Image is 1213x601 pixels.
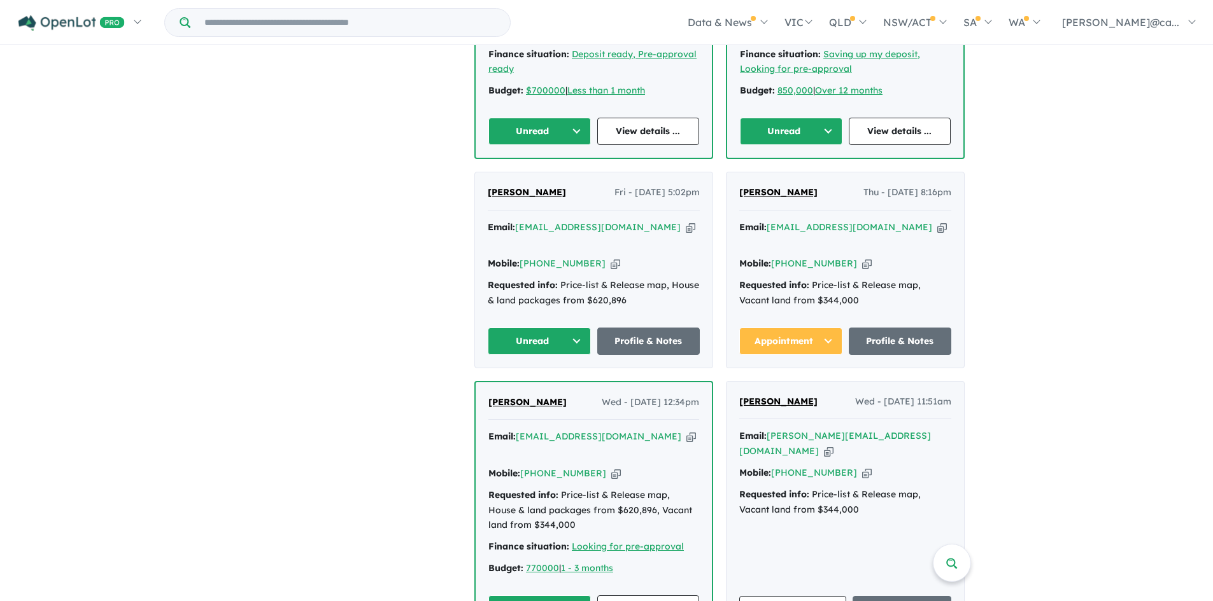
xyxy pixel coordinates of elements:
[520,258,606,269] a: [PHONE_NUMBER]
[739,396,818,407] span: [PERSON_NAME]
[740,83,951,99] div: |
[739,394,818,410] a: [PERSON_NAME]
[815,85,883,96] a: Over 12 months
[739,467,771,478] strong: Mobile:
[488,118,591,145] button: Unread
[515,221,681,233] a: [EMAIL_ADDRESS][DOMAIN_NAME]
[739,279,809,291] strong: Requested info:
[739,278,951,308] div: Price-list & Release map, Vacant land from $344,000
[488,488,699,533] div: Price-list & Release map, House & land packages from $620,896, Vacant land from $344,000
[739,221,767,233] strong: Email:
[488,278,700,308] div: Price-list & Release map, House & land packages from $620,896
[771,467,857,478] a: [PHONE_NUMBER]
[488,85,523,96] strong: Budget:
[488,431,516,442] strong: Email:
[849,328,952,355] a: Profile & Notes
[739,488,809,500] strong: Requested info:
[516,431,681,442] a: [EMAIL_ADDRESS][DOMAIN_NAME]
[740,48,920,75] a: Saving up my deposit, Looking for pre-approval
[597,328,700,355] a: Profile & Notes
[686,430,696,443] button: Copy
[488,221,515,233] strong: Email:
[777,85,813,96] a: 850,000
[937,221,947,234] button: Copy
[739,186,818,198] span: [PERSON_NAME]
[572,541,684,552] a: Looking for pre-approval
[849,118,951,145] a: View details ...
[18,15,125,31] img: Openlot PRO Logo White
[488,279,558,291] strong: Requested info:
[686,221,695,234] button: Copy
[488,48,697,75] a: Deposit ready, Pre-approval ready
[767,221,932,233] a: [EMAIL_ADDRESS][DOMAIN_NAME]
[488,396,567,408] span: [PERSON_NAME]
[855,394,951,410] span: Wed - [DATE] 11:51am
[488,561,699,576] div: |
[488,541,569,552] strong: Finance situation:
[740,85,775,96] strong: Budget:
[488,186,566,198] span: [PERSON_NAME]
[739,430,931,457] a: [PERSON_NAME][EMAIL_ADDRESS][DOMAIN_NAME]
[567,85,645,96] a: Less than 1 month
[193,9,507,36] input: Try estate name, suburb, builder or developer
[602,395,699,410] span: Wed - [DATE] 12:34pm
[488,562,523,574] strong: Budget:
[488,328,591,355] button: Unread
[739,430,767,441] strong: Email:
[488,48,569,60] strong: Finance situation:
[488,467,520,479] strong: Mobile:
[739,258,771,269] strong: Mobile:
[597,118,700,145] a: View details ...
[611,467,621,480] button: Copy
[526,85,565,96] a: $700000
[863,185,951,200] span: Thu - [DATE] 8:16pm
[614,185,700,200] span: Fri - [DATE] 5:02pm
[824,445,833,458] button: Copy
[740,48,821,60] strong: Finance situation:
[526,562,559,574] a: 770000
[488,185,566,200] a: [PERSON_NAME]
[862,257,872,270] button: Copy
[488,83,699,99] div: |
[862,466,872,480] button: Copy
[488,489,558,501] strong: Requested info:
[1062,16,1179,29] span: [PERSON_NAME]@ca...
[611,257,620,270] button: Copy
[739,185,818,200] a: [PERSON_NAME]
[488,395,567,410] a: [PERSON_NAME]
[520,467,606,479] a: [PHONE_NUMBER]
[739,328,842,355] button: Appointment
[739,487,951,518] div: Price-list & Release map, Vacant land from $344,000
[771,258,857,269] a: [PHONE_NUMBER]
[488,258,520,269] strong: Mobile:
[740,118,842,145] button: Unread
[561,562,613,574] a: 1 - 3 months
